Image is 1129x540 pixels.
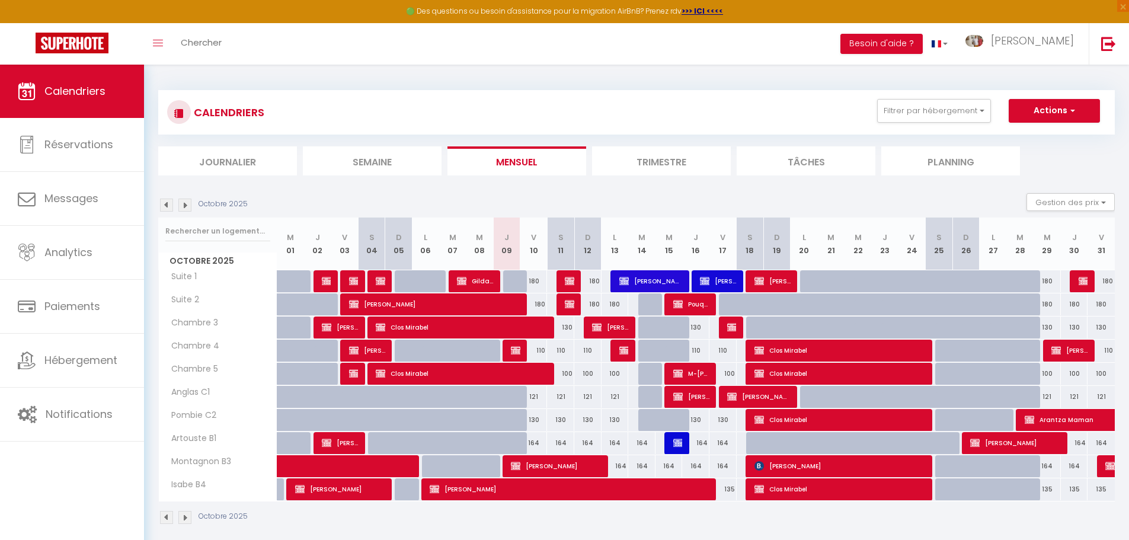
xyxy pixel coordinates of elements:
abbr: J [315,232,320,243]
div: 180 [1088,270,1115,292]
abbr: J [882,232,887,243]
abbr: J [504,232,509,243]
div: 164 [628,455,655,477]
div: 121 [574,386,602,408]
abbr: J [1072,232,1077,243]
div: 164 [602,455,629,477]
div: 110 [682,340,709,362]
span: [PERSON_NAME] [565,293,574,315]
span: [PERSON_NAME] [295,478,386,500]
div: 130 [682,317,709,338]
abbr: M [666,232,673,243]
button: Besoin d'aide ? [840,34,923,54]
abbr: J [693,232,698,243]
th: 11 [547,218,574,270]
div: 164 [655,455,683,477]
span: [PERSON_NAME] [1051,339,1088,362]
span: [PERSON_NAME] [430,478,711,500]
div: 164 [1061,455,1088,477]
span: Chambre 3 [161,317,221,330]
span: Chercher [181,36,222,49]
div: 110 [574,340,602,362]
abbr: V [720,232,725,243]
span: Réservations [44,137,113,152]
th: 14 [628,218,655,270]
div: 100 [574,363,602,385]
span: Suite 1 [161,270,205,283]
input: Rechercher un logement... [165,221,270,242]
abbr: S [747,232,753,243]
span: Messages [44,191,98,206]
div: 180 [574,270,602,292]
div: 100 [1034,363,1061,385]
div: 130 [547,409,574,431]
abbr: L [992,232,995,243]
th: 27 [980,218,1007,270]
div: 180 [1088,293,1115,315]
span: Pombie C2 [161,409,219,422]
span: [PERSON_NAME] [592,316,628,338]
th: 03 [331,218,359,270]
p: Octobre 2025 [199,511,248,522]
div: 100 [602,363,629,385]
abbr: D [396,232,402,243]
div: 164 [682,432,709,454]
img: logout [1101,36,1116,51]
span: M-[PERSON_NAME] [673,362,709,385]
div: 130 [682,409,709,431]
h3: CALENDRIERS [191,99,264,126]
th: 06 [412,218,439,270]
th: 25 [926,218,953,270]
div: 164 [709,455,737,477]
div: 164 [709,432,737,454]
div: 100 [1088,363,1115,385]
div: 164 [1034,455,1061,477]
span: Chambre 4 [161,340,222,353]
li: Semaine [303,146,442,175]
div: 164 [547,432,574,454]
abbr: V [909,232,914,243]
span: Clos Mirabel [754,362,927,385]
th: 12 [574,218,602,270]
div: 180 [1061,293,1088,315]
li: Planning [881,146,1020,175]
abbr: M [449,232,456,243]
div: 180 [1034,270,1061,292]
div: 110 [1088,340,1115,362]
abbr: D [963,232,969,243]
span: [PERSON_NAME] [PERSON_NAME] DARBOIS [754,270,791,292]
div: 135 [709,478,737,500]
span: Calendriers [44,84,105,98]
div: 100 [547,363,574,385]
span: Clos Mirabel [754,339,927,362]
span: [PERSON_NAME] [376,270,385,292]
div: 164 [602,432,629,454]
th: 18 [737,218,764,270]
div: 121 [547,386,574,408]
span: Clos Mirabel [376,316,548,338]
th: 04 [358,218,385,270]
abbr: V [531,232,536,243]
div: 130 [1061,317,1088,338]
th: 13 [602,218,629,270]
th: 30 [1061,218,1088,270]
span: [PERSON_NAME] [754,455,927,477]
th: 23 [872,218,899,270]
div: 130 [709,409,737,431]
div: 180 [574,293,602,315]
abbr: S [558,232,564,243]
abbr: L [802,232,806,243]
th: 22 [845,218,872,270]
span: [PERSON_NAME] [511,455,602,477]
li: Tâches [737,146,875,175]
span: [PERSON_NAME] [349,293,522,315]
abbr: D [585,232,591,243]
abbr: M [1016,232,1024,243]
strong: >>> ICI <<<< [682,6,723,16]
div: 100 [709,363,737,385]
div: 135 [1088,478,1115,500]
abbr: M [1044,232,1051,243]
div: 130 [520,409,548,431]
span: Notifications [46,407,113,421]
div: 180 [1034,293,1061,315]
